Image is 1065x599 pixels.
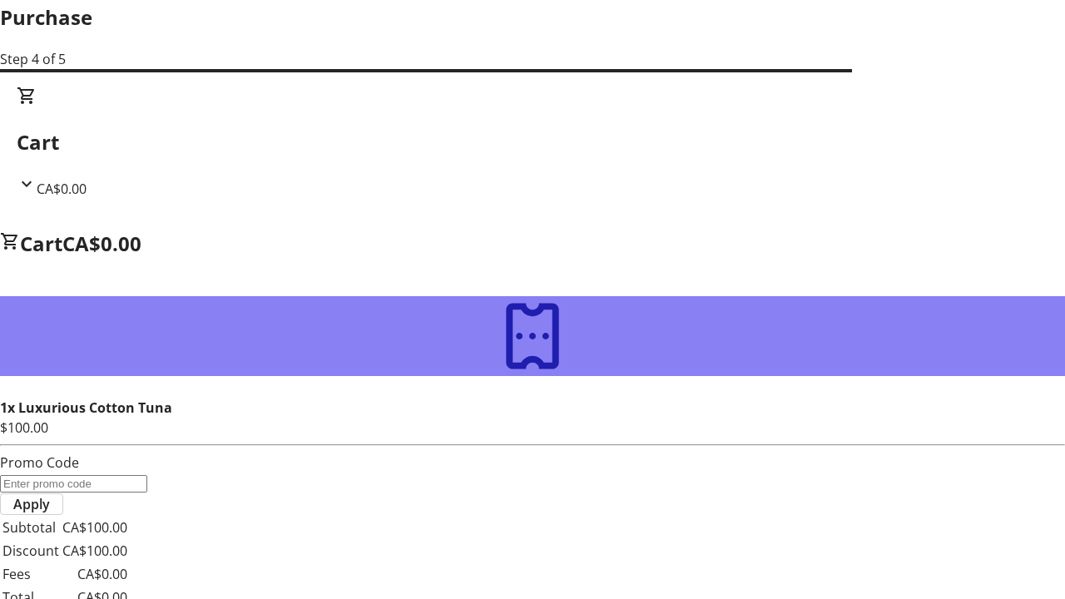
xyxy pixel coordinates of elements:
[62,563,128,585] td: CA$0.00
[2,563,60,585] td: Fees
[2,517,60,538] td: Subtotal
[62,540,128,562] td: CA$100.00
[62,230,141,257] span: CA$0.00
[2,540,60,562] td: Discount
[20,230,62,257] span: Cart
[62,517,128,538] td: CA$100.00
[17,127,1048,157] h2: Cart
[37,180,87,198] span: CA$0.00
[13,494,50,514] span: Apply
[17,86,1048,199] div: CartCA$0.00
